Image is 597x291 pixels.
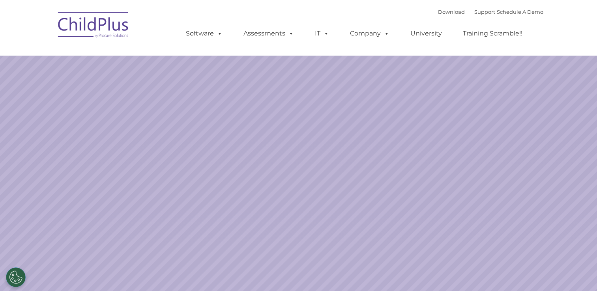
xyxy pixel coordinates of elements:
a: Schedule A Demo [497,9,543,15]
a: Support [474,9,495,15]
img: ChildPlus by Procare Solutions [54,6,133,46]
a: Software [178,26,230,41]
a: University [402,26,450,41]
a: Training Scramble!! [455,26,530,41]
button: Cookies Settings [6,267,26,287]
font: | [438,9,543,15]
a: IT [307,26,337,41]
a: Assessments [236,26,302,41]
a: Company [342,26,397,41]
a: Download [438,9,465,15]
